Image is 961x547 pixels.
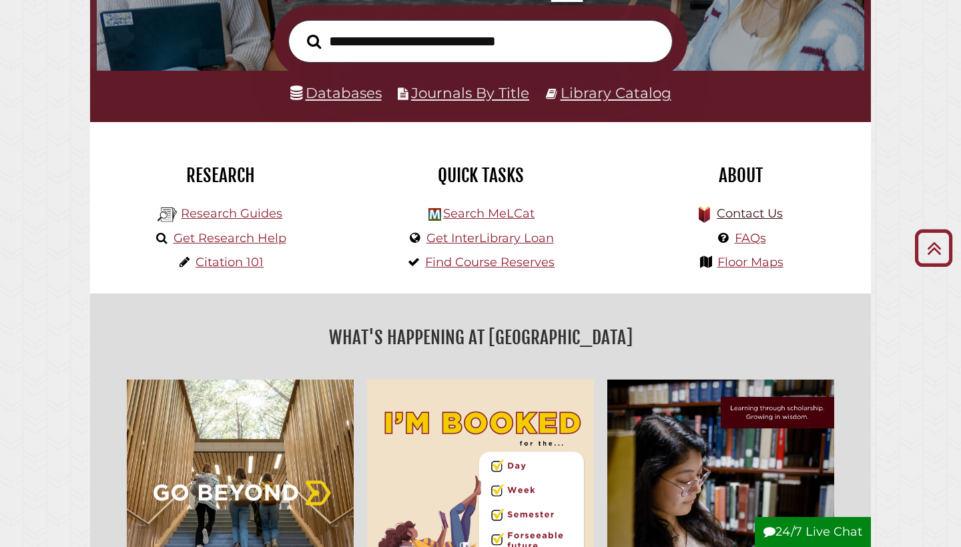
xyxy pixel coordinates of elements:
[443,206,535,221] a: Search MeLCat
[735,231,766,245] a: FAQs
[411,84,529,101] a: Journals By Title
[425,255,555,269] a: Find Course Reserves
[100,322,861,353] h2: What's Happening at [GEOGRAPHIC_DATA]
[717,206,783,221] a: Contact Us
[157,205,178,225] img: Hekman Library Logo
[621,164,861,187] h2: About
[717,255,783,269] a: Floor Maps
[307,33,321,49] i: Search
[174,231,286,245] a: Get Research Help
[426,231,554,245] a: Get InterLibrary Loan
[561,84,671,101] a: Library Catalog
[360,164,601,187] h2: Quick Tasks
[300,31,328,53] button: Search
[428,208,441,221] img: Hekman Library Logo
[181,206,282,221] a: Research Guides
[910,237,958,259] a: Back to Top
[100,164,340,187] h2: Research
[196,255,264,269] a: Citation 101
[290,84,382,101] a: Databases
